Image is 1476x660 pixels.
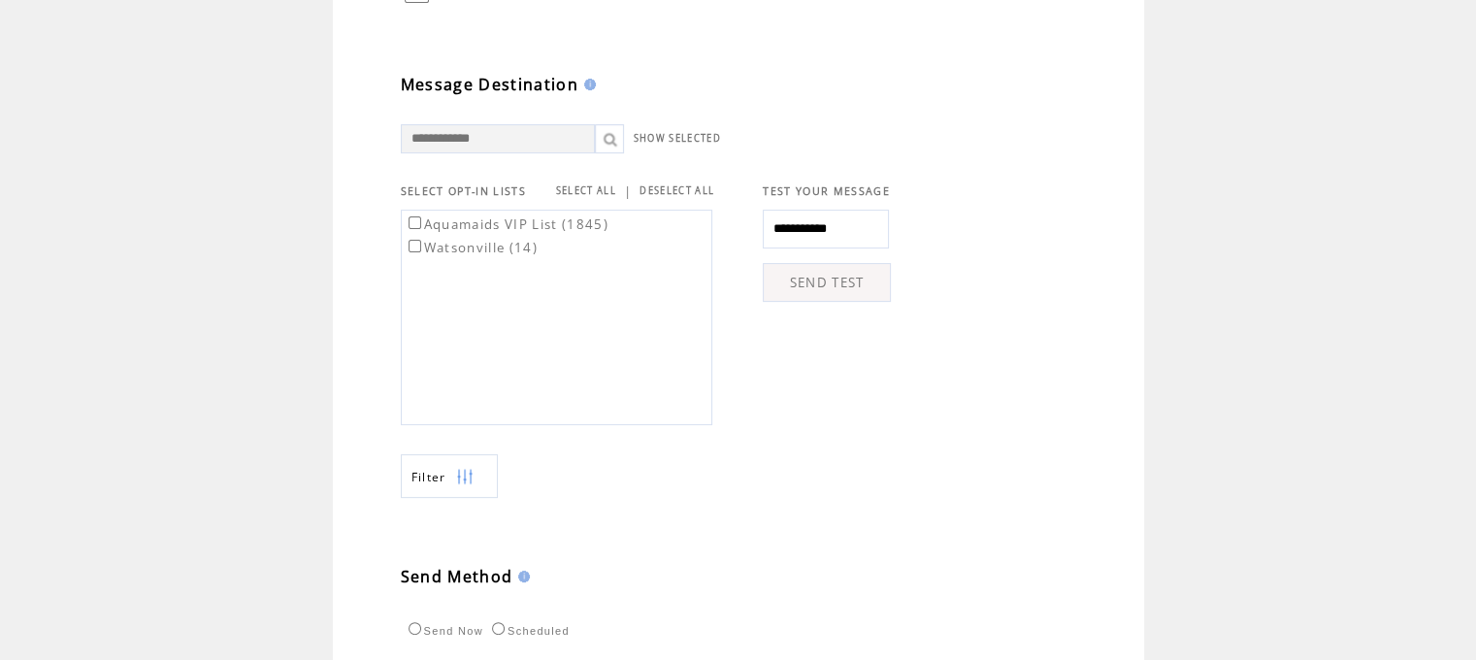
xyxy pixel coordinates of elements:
[401,454,498,498] a: Filter
[556,184,616,197] a: SELECT ALL
[763,184,890,198] span: TEST YOUR MESSAGE
[578,79,596,90] img: help.gif
[624,182,632,200] span: |
[409,216,421,229] input: Aquamaids VIP List (1845)
[401,74,578,95] span: Message Destination
[634,132,721,145] a: SHOW SELECTED
[401,184,526,198] span: SELECT OPT-IN LISTS
[456,455,474,499] img: filters.png
[411,469,446,485] span: Show filters
[409,240,421,252] input: Watsonville (14)
[401,566,513,587] span: Send Method
[492,622,505,635] input: Scheduled
[409,622,421,635] input: Send Now
[512,571,530,582] img: help.gif
[640,184,714,197] a: DESELECT ALL
[405,215,608,233] label: Aquamaids VIP List (1845)
[487,625,570,637] label: Scheduled
[763,263,891,302] a: SEND TEST
[405,239,538,256] label: Watsonville (14)
[404,625,483,637] label: Send Now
